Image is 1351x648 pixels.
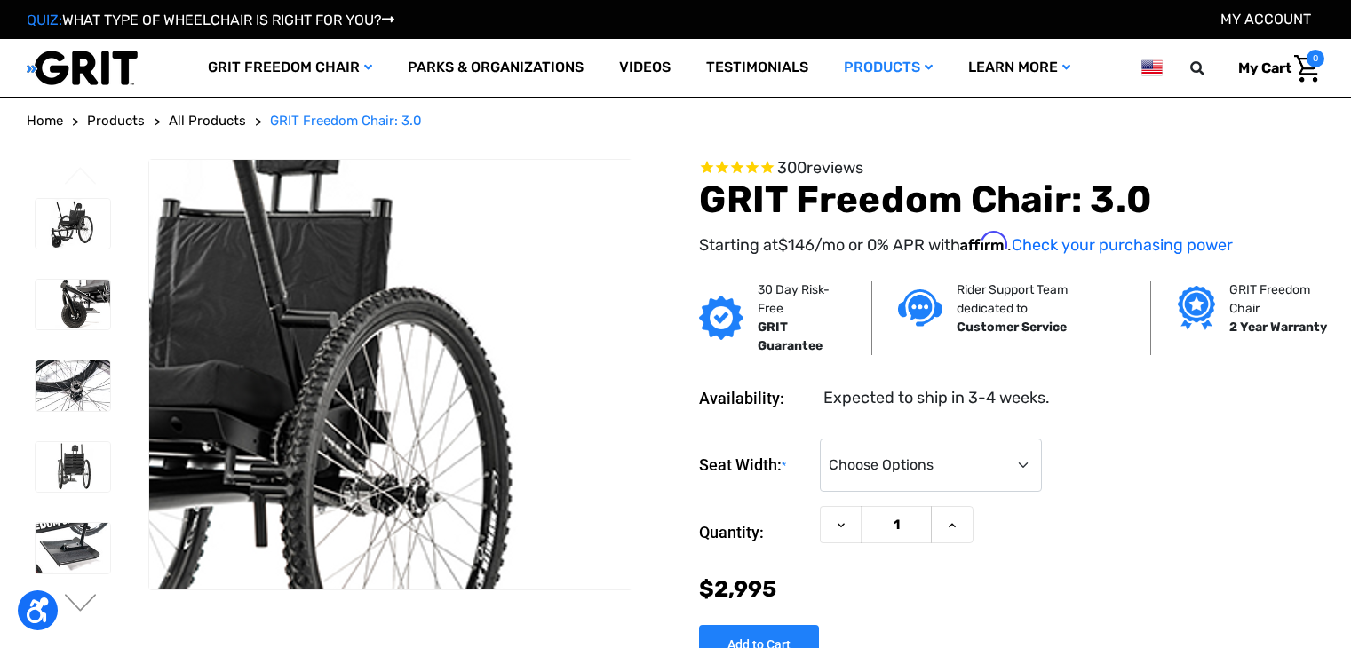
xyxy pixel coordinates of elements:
strong: Customer Service [957,320,1067,335]
input: Search [1198,50,1225,87]
img: GRIT Freedom Chair: 3.0 [36,280,110,329]
nav: Breadcrumb [27,111,1324,131]
a: All Products [169,111,246,131]
span: 0 [1307,50,1324,67]
a: GRIT Freedom Chair: 3.0 [270,111,422,131]
iframe: Tidio Chat [1109,533,1343,617]
p: Rider Support Team dedicated to [957,281,1124,318]
span: $2,995 [699,576,776,602]
span: Rated 4.6 out of 5 stars 300 reviews [699,159,1324,178]
a: Check your purchasing power - Learn more about Affirm Financing (opens in modal) [1012,235,1233,255]
button: Go to slide 2 of 3 [62,594,99,615]
a: Products [87,111,145,131]
img: us.png [1141,57,1163,79]
span: QUIZ: [27,12,62,28]
a: Account [1220,11,1311,28]
a: QUIZ:WHAT TYPE OF WHEELCHAIR IS RIGHT FOR YOU? [27,12,394,28]
img: GRIT Freedom Chair: 3.0 [36,199,110,249]
img: GRIT Freedom Chair: 3.0 [36,442,110,492]
img: GRIT Freedom Chair: 3.0 [36,523,110,573]
span: Products [87,113,145,129]
p: Starting at /mo or 0% APR with . [699,232,1324,257]
h1: GRIT Freedom Chair: 3.0 [699,178,1324,222]
dd: Expected to ship in 3-4 weeks. [823,386,1050,410]
span: 300 reviews [777,158,863,178]
img: Customer service [898,289,942,326]
img: GRIT Guarantee [699,296,743,340]
strong: GRIT Guarantee [758,320,823,353]
img: GRIT Freedom Chair: 3.0 [36,360,110,410]
a: Home [27,111,63,131]
label: Quantity: [699,506,811,559]
span: Home [27,113,63,129]
img: Cart [1294,55,1320,83]
span: Affirm [960,232,1007,251]
img: GRIT All-Terrain Wheelchair and Mobility Equipment [27,50,138,86]
a: Learn More [950,39,1088,97]
button: Go to slide 3 of 3 [62,167,99,188]
span: GRIT Freedom Chair: 3.0 [270,113,422,129]
p: GRIT Freedom Chair [1229,281,1331,318]
a: Products [826,39,950,97]
a: Parks & Organizations [390,39,601,97]
span: reviews [807,158,863,178]
span: $146 [778,235,815,255]
dt: Availability: [699,386,811,410]
a: Videos [601,39,688,97]
label: Seat Width: [699,439,811,493]
span: My Cart [1238,59,1291,76]
a: Testimonials [688,39,826,97]
strong: 2 Year Warranty [1229,320,1327,335]
p: 30 Day Risk-Free [758,281,844,318]
span: All Products [169,113,246,129]
img: Grit freedom [1178,286,1214,330]
a: Cart with 0 items [1225,50,1324,87]
a: GRIT Freedom Chair [190,39,390,97]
